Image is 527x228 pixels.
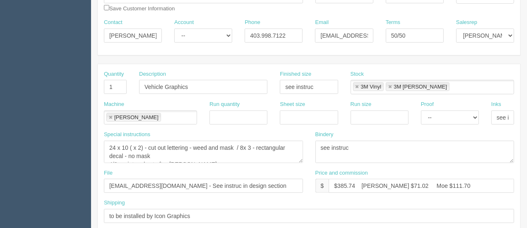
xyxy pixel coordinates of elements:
label: Stock [351,70,364,78]
label: Run size [351,101,372,108]
label: Salesrep [456,19,477,26]
label: Phone [245,19,260,26]
label: Bindery [315,131,334,139]
label: Quantity [104,70,124,78]
label: Account [174,19,194,26]
textarea: see instruc [315,141,515,163]
div: $ [315,179,329,193]
label: Email [315,19,329,26]
label: Run quantity [209,101,240,108]
div: 3M Vinyl [361,84,382,89]
textarea: 24 x 10 ( x 2) - cut out lettering - weed and mask / 8x 3 - rectangular decal - no mask 4/0 - pri... [104,141,303,163]
label: Shipping [104,199,125,207]
div: 3M [PERSON_NAME] [394,84,447,89]
label: Inks [491,101,501,108]
label: Terms [386,19,400,26]
label: Sheet size [280,101,305,108]
label: File [104,169,113,177]
label: Finished size [280,70,311,78]
label: Price and commission [315,169,368,177]
label: Machine [104,101,124,108]
label: Special instructions [104,131,150,139]
label: Contact [104,19,123,26]
label: Description [139,70,166,78]
div: [PERSON_NAME] [114,115,159,120]
label: Proof [421,101,434,108]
